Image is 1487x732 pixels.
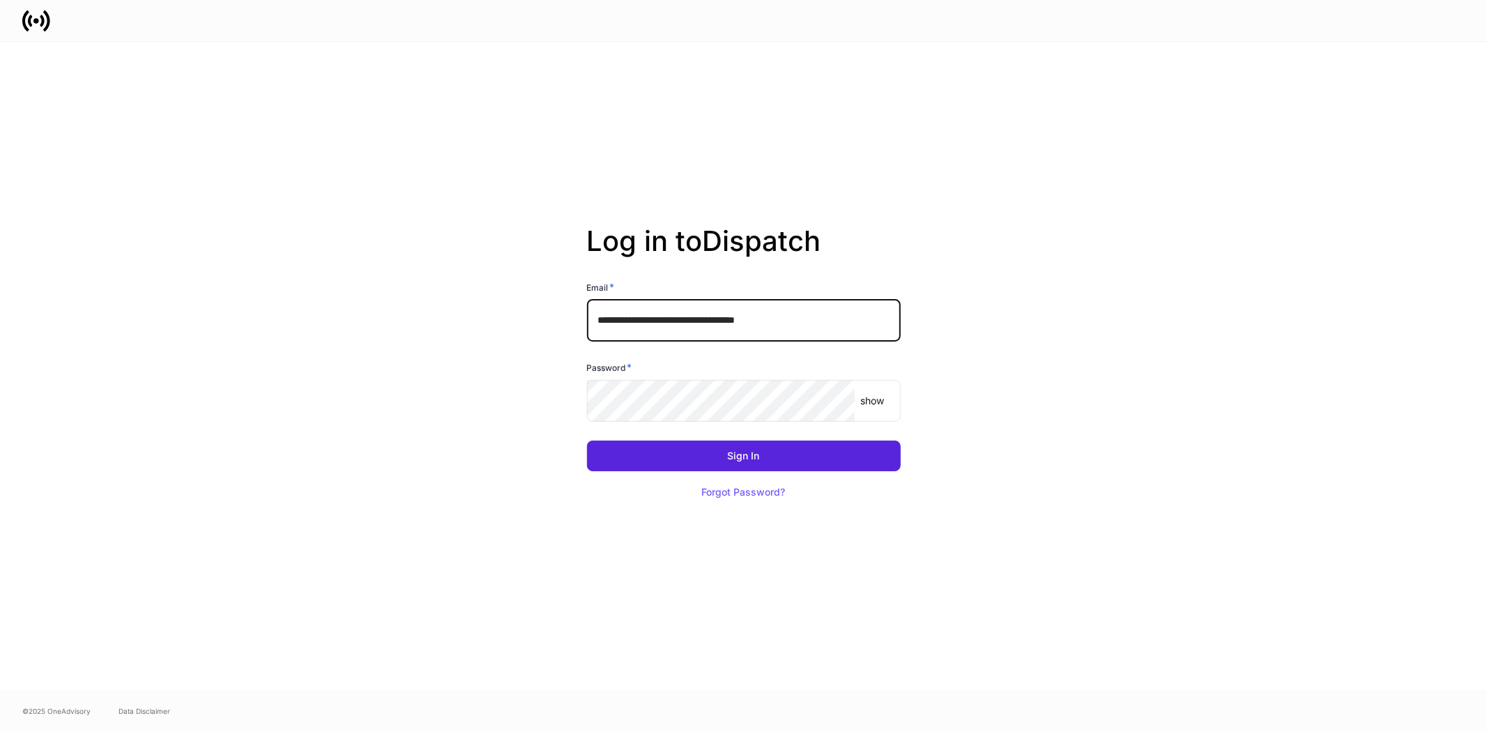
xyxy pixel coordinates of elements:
[702,487,786,497] div: Forgot Password?
[860,394,884,408] p: show
[587,360,632,374] h6: Password
[22,706,91,717] span: © 2025 OneAdvisory
[587,441,901,471] button: Sign In
[685,477,803,508] button: Forgot Password?
[587,280,615,294] h6: Email
[728,451,760,461] div: Sign In
[587,224,901,280] h2: Log in to Dispatch
[119,706,170,717] a: Data Disclaimer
